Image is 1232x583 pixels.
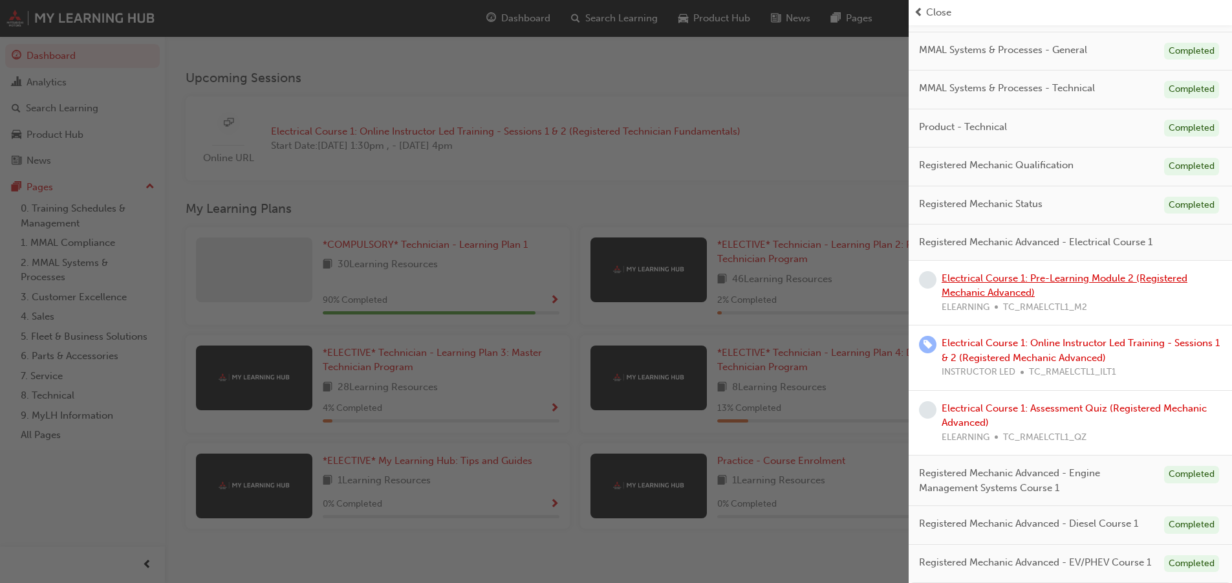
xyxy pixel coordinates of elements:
div: Completed [1164,466,1219,483]
span: Product - Technical [919,120,1007,135]
div: Completed [1164,555,1219,573]
span: MMAL Systems & Processes - General [919,43,1087,58]
span: learningRecordVerb_NONE-icon [919,401,936,419]
div: Completed [1164,158,1219,175]
div: Completed [1164,516,1219,534]
div: Completed [1164,197,1219,214]
a: Electrical Course 1: Online Instructor Led Training - Sessions 1 & 2 (Registered Mechanic Advanced) [942,337,1220,364]
span: Registered Mechanic Advanced - Electrical Course 1 [919,235,1152,250]
span: ELEARNING [942,300,989,315]
button: prev-iconClose [914,5,1227,20]
span: Registered Mechanic Advanced - Diesel Course 1 [919,516,1138,531]
div: Completed [1164,120,1219,137]
span: learningRecordVerb_NONE-icon [919,271,936,289]
span: TC_RMAELCTL1_QZ [1003,430,1086,445]
span: Registered Mechanic Advanced - EV/PHEV Course 1 [919,555,1151,570]
span: learningRecordVerb_ENROLL-icon [919,336,936,353]
span: TC_RMAELCTL1_ILT1 [1029,365,1116,380]
span: Close [926,5,951,20]
span: Registered Mechanic Qualification [919,158,1074,173]
span: TC_RMAELCTL1_M2 [1003,300,1087,315]
div: Completed [1164,43,1219,60]
a: Electrical Course 1: Pre-Learning Module 2 (Registered Mechanic Advanced) [942,272,1187,299]
span: Registered Mechanic Advanced - Engine Management Systems Course 1 [919,466,1154,495]
span: Registered Mechanic Status [919,197,1043,212]
a: Electrical Course 1: Assessment Quiz (Registered Mechanic Advanced) [942,402,1207,429]
div: Completed [1164,81,1219,98]
span: prev-icon [914,5,924,20]
span: INSTRUCTOR LED [942,365,1015,380]
span: MMAL Systems & Processes - Technical [919,81,1095,96]
span: ELEARNING [942,430,989,445]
